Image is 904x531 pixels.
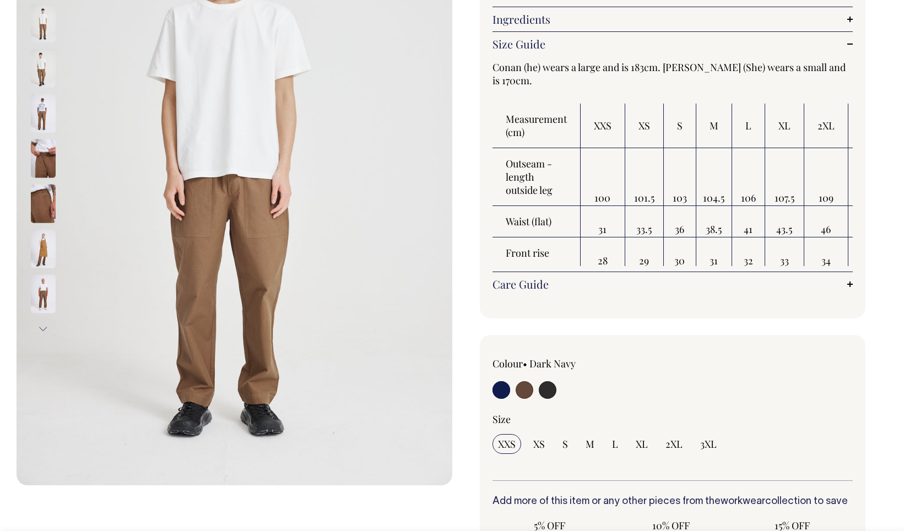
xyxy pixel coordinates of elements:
[557,434,573,454] input: S
[848,206,891,237] td: 48.5
[529,357,576,370] label: Dark Navy
[498,437,516,451] span: XXS
[696,148,732,206] td: 104.5
[804,237,848,268] td: 34
[581,148,625,206] td: 100
[664,148,696,206] td: 103
[492,278,853,291] a: Care Guide
[630,434,653,454] input: XL
[765,104,804,148] th: XL
[528,434,550,454] input: XS
[804,148,848,206] td: 109
[625,104,664,148] th: XS
[492,496,853,507] h6: Add more of this item or any other pieces from the collection to save
[804,104,848,148] th: 2XL
[664,237,696,268] td: 30
[700,437,717,451] span: 3XL
[612,437,618,451] span: L
[31,139,56,178] img: chocolate
[492,61,846,87] span: Conan (he) wears a large and is 183cm. [PERSON_NAME] (She) wears a small and is 170cm.
[492,206,581,237] th: Waist (flat)
[562,437,568,451] span: S
[695,434,722,454] input: 3XL
[492,148,581,206] th: Outseam - length outside leg
[696,237,732,268] td: 31
[696,206,732,237] td: 38.5
[848,237,891,268] td: 35
[664,206,696,237] td: 36
[492,237,581,268] th: Front rise
[848,104,891,148] th: 3XL
[586,437,594,451] span: M
[765,237,804,268] td: 33
[765,148,804,206] td: 107.5
[607,434,624,454] input: L
[492,13,853,26] a: Ingredients
[696,104,732,148] th: M
[31,4,56,42] img: chocolate
[580,434,600,454] input: M
[492,413,853,426] div: Size
[732,104,765,148] th: L
[625,237,664,268] td: 29
[31,275,56,313] img: chocolate
[625,206,664,237] td: 33.5
[732,148,765,206] td: 106
[492,104,581,148] th: Measurement (cm)
[848,148,891,206] td: 110.5
[721,497,765,506] a: workwear
[636,437,648,451] span: XL
[581,104,625,148] th: XXS
[765,206,804,237] td: 43.5
[732,206,765,237] td: 41
[660,434,688,454] input: 2XL
[804,206,848,237] td: 46
[31,185,56,223] img: chocolate
[35,317,51,342] button: Next
[533,437,545,451] span: XS
[492,37,853,51] a: Size Guide
[31,49,56,88] img: chocolate
[31,230,56,268] img: chocolate
[664,104,696,148] th: S
[625,148,664,206] td: 101.5
[31,94,56,133] img: chocolate
[665,437,683,451] span: 2XL
[492,357,637,370] div: Colour
[492,434,521,454] input: XXS
[581,237,625,268] td: 28
[523,357,527,370] span: •
[581,206,625,237] td: 31
[732,237,765,268] td: 32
